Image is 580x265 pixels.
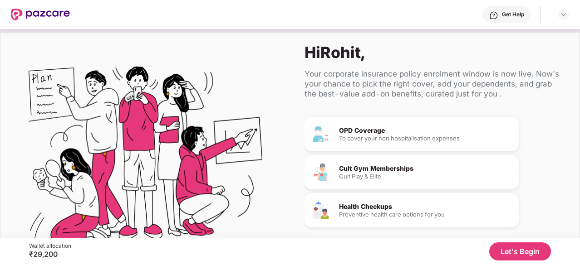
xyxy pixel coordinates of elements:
button: Let's Begin [489,242,551,260]
div: OPD Coverage [339,127,511,134]
div: Cult Play & Elite [339,173,511,179]
img: New Pazcare Logo [11,9,70,20]
img: svg+xml;base64,PHN2ZyBpZD0iSGVscC0zMngzMiIgeG1sbnM9Imh0dHA6Ly93d3cudzMub3JnLzIwMDAvc3ZnIiB3aWR0aD... [489,11,498,20]
div: Hi Rohit , [305,43,565,62]
img: Health Checkups [312,201,330,219]
div: Preventive health care options for you [339,212,511,217]
div: Get Help [502,11,524,18]
div: Wallet allocation [29,242,71,250]
div: Health Checkups [339,203,511,210]
img: Cult Gym Memberships [312,163,330,181]
div: ₹29,200 [29,250,71,259]
div: Cult Gym Memberships [339,165,511,172]
div: To cover your non hospitalisation expenses [339,135,511,141]
img: svg+xml;base64,PHN2ZyBpZD0iRHJvcGRvd24tMzJ4MzIiIHhtbG5zPSJodHRwOi8vd3d3LnczLm9yZy8yMDAwL3N2ZyIgd2... [560,11,567,18]
div: Your corporate insurance policy enrolment window is now live. Now's your chance to pick the right... [305,69,565,99]
img: OPD Coverage [312,125,330,143]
